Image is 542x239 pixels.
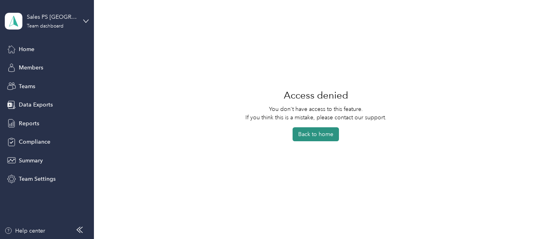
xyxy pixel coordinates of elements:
div: Sales PS [GEOGRAPHIC_DATA] [27,13,77,21]
span: Compliance [19,138,50,146]
span: Team Settings [19,175,56,183]
span: Members [19,63,43,72]
button: Help center [4,227,45,235]
iframe: Everlance-gr Chat Button Frame [497,194,542,239]
div: Team dashboard [27,24,64,29]
span: Reports [19,119,39,128]
p: You don't have access to this feature. If you think this is a mistake, please contact our support. [245,105,387,122]
span: Home [19,45,34,53]
span: Teams [19,82,35,91]
h1: Access denied [284,86,348,105]
span: Summary [19,156,43,165]
button: Back to home [293,127,339,141]
span: Data Exports [19,101,53,109]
